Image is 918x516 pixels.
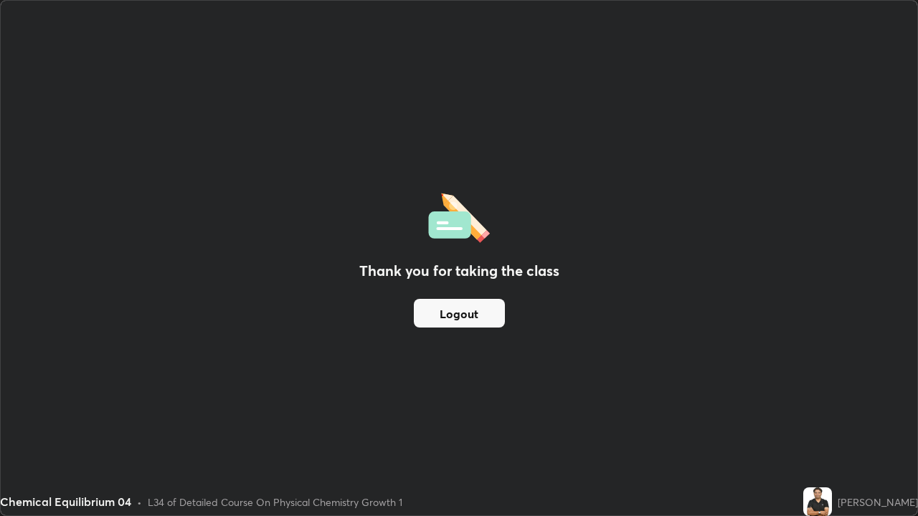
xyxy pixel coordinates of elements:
button: Logout [414,299,505,328]
div: L34 of Detailed Course On Physical Chemistry Growth 1 [148,494,402,510]
div: [PERSON_NAME] [838,494,918,510]
img: offlineFeedback.1438e8b3.svg [428,188,490,243]
div: • [137,494,142,510]
h2: Thank you for taking the class [359,260,559,282]
img: 61b8cc34d08742a995870d73e30419f3.jpg [803,487,832,516]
